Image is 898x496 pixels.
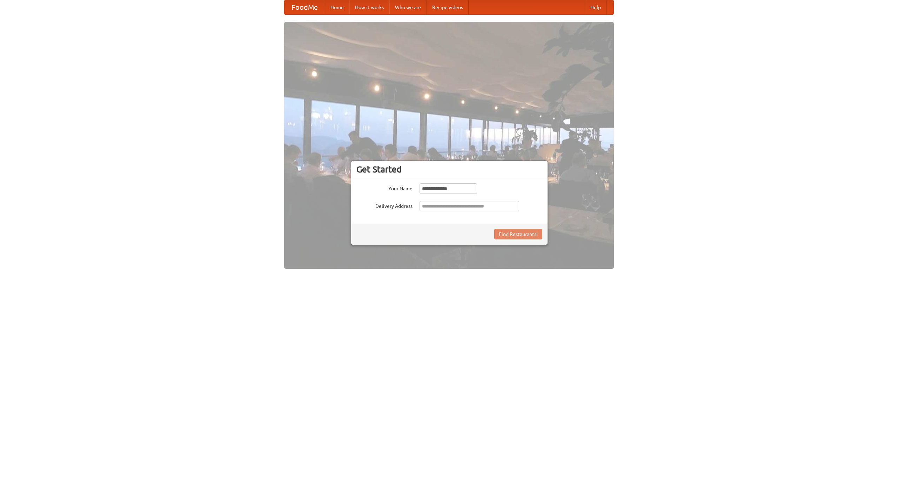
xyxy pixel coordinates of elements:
label: Your Name [356,183,413,192]
h3: Get Started [356,164,542,175]
a: Recipe videos [427,0,469,14]
a: FoodMe [284,0,325,14]
a: Home [325,0,349,14]
a: How it works [349,0,389,14]
a: Help [585,0,607,14]
label: Delivery Address [356,201,413,210]
button: Find Restaurants! [494,229,542,239]
a: Who we are [389,0,427,14]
